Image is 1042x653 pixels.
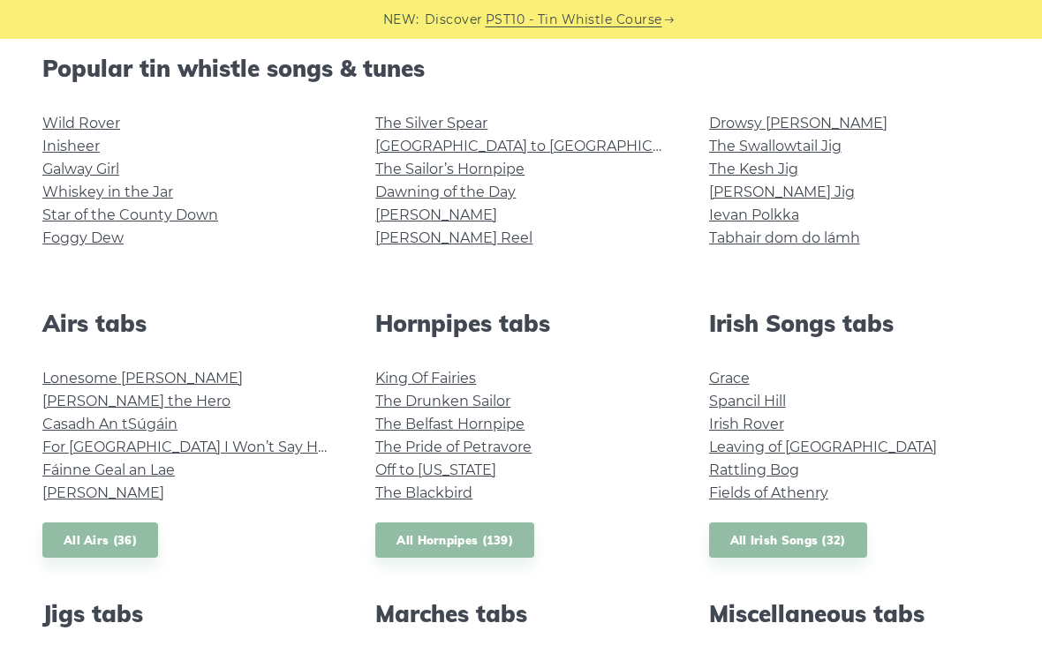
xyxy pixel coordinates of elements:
[709,393,786,409] a: Spancil Hill
[42,206,218,223] a: Star of the County Down
[425,10,483,30] span: Discover
[709,522,867,559] a: All Irish Songs (32)
[42,161,119,177] a: Galway Girl
[375,370,476,387] a: King Of Fairies
[375,393,510,409] a: The Drunken Sailor
[375,115,487,131] a: The Silver Spear
[709,439,937,455] a: Leaving of [GEOGRAPHIC_DATA]
[709,206,799,223] a: Ievan Polkka
[709,416,784,432] a: Irish Rover
[375,161,525,177] a: The Sailor’s Hornpipe
[42,184,173,200] a: Whiskey in the Jar
[375,184,516,200] a: Dawning of the Day
[375,600,666,627] h2: Marches tabs
[42,370,243,387] a: Lonesome [PERSON_NAME]
[42,522,158,559] a: All Airs (36)
[375,522,534,559] a: All Hornpipes (139)
[709,310,1000,337] h2: Irish Songs tabs
[42,55,1000,82] h2: Popular tin whistle songs & tunes
[709,484,828,501] a: Fields of Athenry
[42,484,164,501] a: [PERSON_NAME]
[375,206,497,223] a: [PERSON_NAME]
[375,310,666,337] h2: Hornpipes tabs
[709,161,798,177] a: The Kesh Jig
[375,439,532,455] a: The Pride of Petravore
[375,484,472,501] a: The Blackbird
[375,229,532,246] a: [PERSON_NAME] Reel
[42,138,100,154] a: Inisheer
[383,10,419,30] span: NEW:
[709,462,799,478] a: Rattling Bog
[709,600,1000,627] h2: Miscellaneous tabs
[375,416,525,432] a: The Belfast Hornpipe
[486,10,662,30] a: PST10 - Tin Whistle Course
[42,439,379,455] a: For [GEOGRAPHIC_DATA] I Won’t Say Her Name
[375,462,496,478] a: Off to [US_STATE]
[42,393,230,409] a: [PERSON_NAME] the Hero
[709,138,842,154] a: The Swallowtail Jig
[42,416,177,432] a: Casadh An tSúgáin
[42,310,333,337] h2: Airs tabs
[375,138,701,154] a: [GEOGRAPHIC_DATA] to [GEOGRAPHIC_DATA]
[709,229,860,246] a: Tabhair dom do lámh
[42,462,175,478] a: Fáinne Geal an Lae
[42,229,124,246] a: Foggy Dew
[709,184,855,200] a: [PERSON_NAME] Jig
[709,115,887,131] a: Drowsy [PERSON_NAME]
[709,370,750,387] a: Grace
[42,115,120,131] a: Wild Rover
[42,600,333,627] h2: Jigs tabs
